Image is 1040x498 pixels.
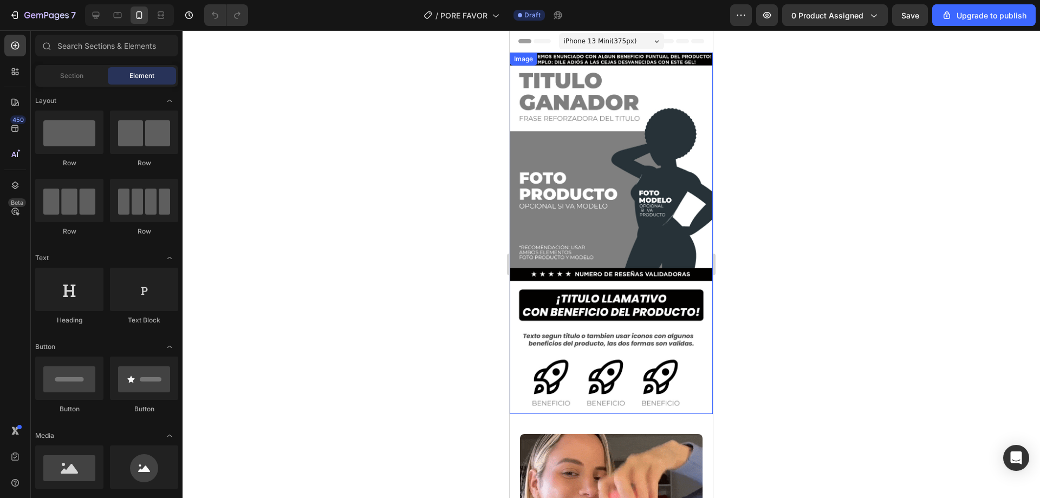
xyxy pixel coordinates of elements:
[1003,445,1029,471] div: Open Intercom Messenger
[161,92,178,109] span: Toggle open
[8,198,26,207] div: Beta
[35,96,56,106] span: Layout
[35,227,103,236] div: Row
[932,4,1036,26] button: Upgrade to publish
[782,4,888,26] button: 0 product assigned
[35,342,55,352] span: Button
[204,4,248,26] div: Undo/Redo
[35,431,54,441] span: Media
[10,115,26,124] div: 450
[161,338,178,355] span: Toggle open
[71,9,76,22] p: 7
[60,71,83,81] span: Section
[901,11,919,20] span: Save
[941,10,1026,21] div: Upgrade to publish
[35,35,178,56] input: Search Sections & Elements
[110,404,178,414] div: Button
[435,10,438,21] span: /
[35,404,103,414] div: Button
[510,30,713,498] iframe: Design area
[35,315,103,325] div: Heading
[110,158,178,168] div: Row
[440,10,487,21] span: PORE FAVOR
[161,249,178,267] span: Toggle open
[110,315,178,325] div: Text Block
[892,4,928,26] button: Save
[129,71,154,81] span: Element
[35,253,49,263] span: Text
[35,158,103,168] div: Row
[161,427,178,444] span: Toggle open
[524,10,541,20] span: Draft
[110,227,178,236] div: Row
[4,4,81,26] button: 7
[791,10,863,21] span: 0 product assigned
